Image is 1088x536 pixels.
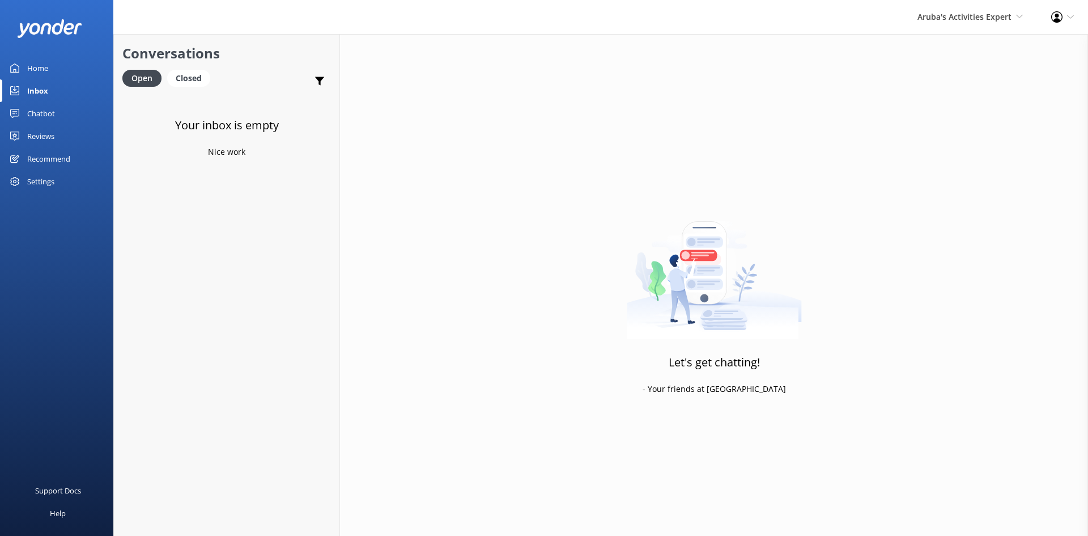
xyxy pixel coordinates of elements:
[122,71,167,84] a: Open
[27,79,48,102] div: Inbox
[35,479,81,502] div: Support Docs
[27,125,54,147] div: Reviews
[27,102,55,125] div: Chatbot
[122,70,161,87] div: Open
[627,197,802,339] img: artwork of a man stealing a conversation from at giant smartphone
[27,170,54,193] div: Settings
[27,147,70,170] div: Recommend
[175,116,279,134] h3: Your inbox is empty
[50,502,66,525] div: Help
[27,57,48,79] div: Home
[669,353,760,372] h3: Let's get chatting!
[122,43,331,64] h2: Conversations
[917,11,1011,22] span: Aruba's Activities Expert
[643,383,786,395] p: - Your friends at [GEOGRAPHIC_DATA]
[208,146,245,158] p: Nice work
[167,70,210,87] div: Closed
[167,71,216,84] a: Closed
[17,19,82,38] img: yonder-white-logo.png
